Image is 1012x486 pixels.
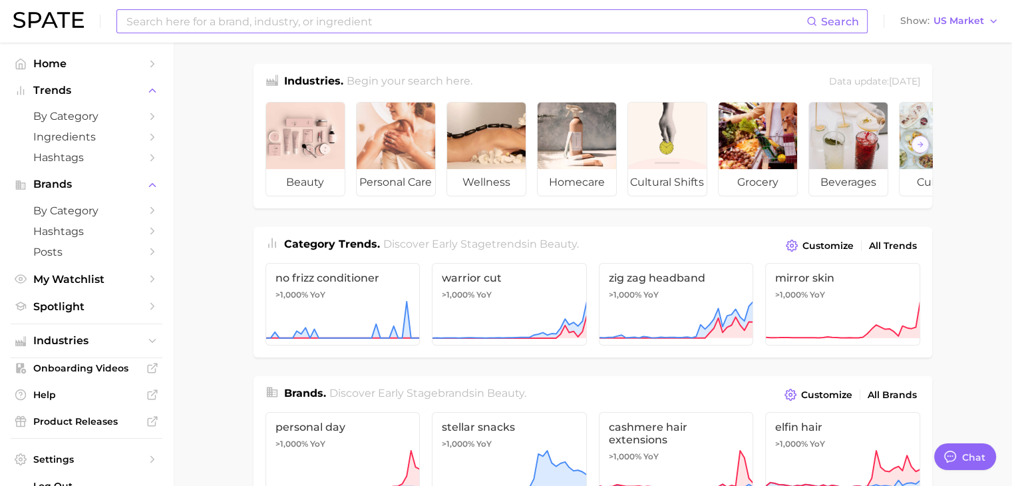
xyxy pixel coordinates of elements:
[11,200,162,221] a: by Category
[33,300,140,313] span: Spotlight
[866,237,920,255] a: All Trends
[442,290,474,300] span: >1,000%
[912,136,929,153] button: Scroll Right
[265,263,421,346] a: no frizz conditioner>1,000% YoY
[829,73,920,91] div: Data update: [DATE]
[33,453,140,465] span: Settings
[782,236,856,255] button: Customize
[265,102,345,196] a: beauty
[900,169,978,196] span: culinary
[864,386,920,404] a: All Brands
[628,169,707,196] span: cultural shifts
[11,81,162,101] button: Trends
[897,13,1002,30] button: ShowUS Market
[609,290,641,300] span: >1,000%
[899,102,979,196] a: culinary
[609,421,744,446] span: cashmere hair extensions
[538,169,616,196] span: homecare
[808,102,888,196] a: beverages
[33,389,140,401] span: Help
[11,411,162,431] a: Product Releases
[33,273,140,286] span: My Watchlist
[33,362,140,374] span: Onboarding Videos
[11,106,162,126] a: by Category
[11,358,162,378] a: Onboarding Videos
[775,421,910,433] span: elfin hair
[476,439,492,449] span: YoY
[810,290,825,300] span: YoY
[284,387,326,399] span: Brands .
[33,204,140,217] span: by Category
[310,290,325,300] span: YoY
[329,387,526,399] span: Discover Early Stage brands in .
[275,290,308,300] span: >1,000%
[357,169,435,196] span: personal care
[765,263,920,346] a: mirror skin>1,000% YoY
[809,169,888,196] span: beverages
[599,263,754,346] a: zig zag headband>1,000% YoY
[11,53,162,74] a: Home
[476,290,492,300] span: YoY
[821,15,859,28] span: Search
[275,272,411,284] span: no frizz conditioner
[643,451,659,462] span: YoY
[487,387,524,399] span: beauty
[33,178,140,190] span: Brands
[801,389,852,401] span: Customize
[310,439,325,449] span: YoY
[33,151,140,164] span: Hashtags
[442,439,474,449] span: >1,000%
[125,10,806,33] input: Search here for a brand, industry, or ingredient
[11,269,162,290] a: My Watchlist
[11,385,162,405] a: Help
[442,272,577,284] span: warrior cut
[447,169,526,196] span: wellness
[266,169,345,196] span: beauty
[11,221,162,242] a: Hashtags
[643,290,659,300] span: YoY
[781,385,855,404] button: Customize
[775,290,808,300] span: >1,000%
[11,174,162,194] button: Brands
[284,73,343,91] h1: Industries.
[33,246,140,258] span: Posts
[11,331,162,351] button: Industries
[11,126,162,147] a: Ingredients
[11,147,162,168] a: Hashtags
[446,102,526,196] a: wellness
[432,263,587,346] a: warrior cut>1,000% YoY
[33,85,140,97] span: Trends
[609,451,641,461] span: >1,000%
[442,421,577,433] span: stellar snacks
[33,415,140,427] span: Product Releases
[275,421,411,433] span: personal day
[719,169,797,196] span: grocery
[775,439,808,449] span: >1,000%
[383,238,579,250] span: Discover Early Stage trends in .
[537,102,617,196] a: homecare
[284,238,380,250] span: Category Trends .
[33,57,140,70] span: Home
[356,102,436,196] a: personal care
[868,389,917,401] span: All Brands
[33,225,140,238] span: Hashtags
[540,238,577,250] span: beauty
[933,17,984,25] span: US Market
[900,17,929,25] span: Show
[11,449,162,469] a: Settings
[347,73,472,91] h2: Begin your search here.
[11,296,162,317] a: Spotlight
[718,102,798,196] a: grocery
[33,110,140,122] span: by Category
[275,439,308,449] span: >1,000%
[11,242,162,262] a: Posts
[33,335,140,347] span: Industries
[13,12,84,28] img: SPATE
[810,439,825,449] span: YoY
[869,240,917,252] span: All Trends
[33,130,140,143] span: Ingredients
[627,102,707,196] a: cultural shifts
[775,272,910,284] span: mirror skin
[609,272,744,284] span: zig zag headband
[802,240,854,252] span: Customize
